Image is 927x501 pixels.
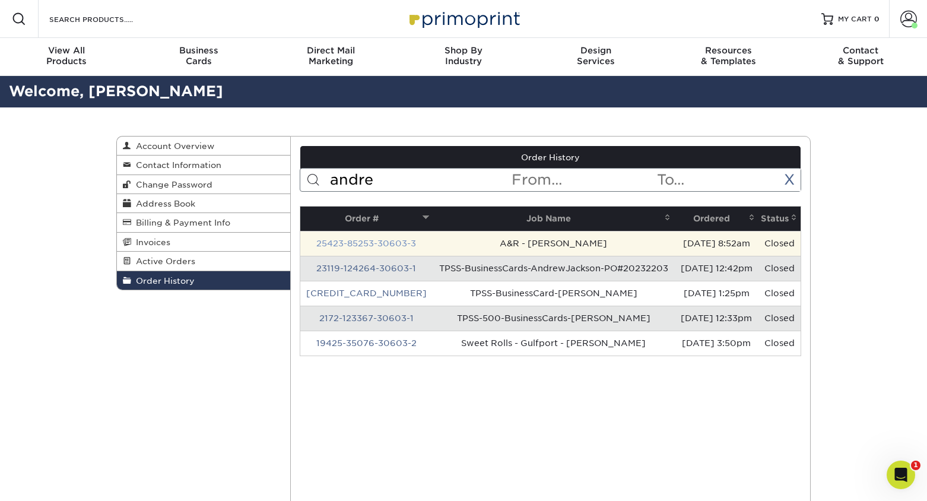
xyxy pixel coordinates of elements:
[117,156,290,175] a: Contact Information
[397,45,529,56] span: Shop By
[656,169,801,191] input: To...
[329,169,511,191] input: Search Orders...
[433,256,674,281] td: TPSS-BusinessCards-AndrewJackson-PO#20232203
[795,45,927,56] span: Contact
[795,38,927,76] a: Contact& Support
[911,461,920,470] span: 1
[530,38,662,76] a: DesignServices
[758,306,801,331] td: Closed
[132,45,265,56] span: Business
[319,313,414,323] a: 2172-123367-30603-1
[316,239,416,248] a: 25423-85253-30603-3
[674,207,758,231] th: Ordered
[674,306,758,331] td: [DATE] 12:33pm
[117,137,290,156] a: Account Overview
[117,271,290,290] a: Order History
[784,171,795,188] a: X
[510,169,655,191] input: From...
[874,15,880,23] span: 0
[131,276,195,286] span: Order History
[674,256,758,281] td: [DATE] 12:42pm
[674,281,758,306] td: [DATE] 1:25pm
[433,231,674,256] td: A&R - [PERSON_NAME]
[397,38,529,76] a: Shop ByIndustry
[662,45,795,66] div: & Templates
[117,252,290,271] a: Active Orders
[48,12,164,26] input: SEARCH PRODUCTS.....
[838,14,872,24] span: MY CART
[117,233,290,252] a: Invoices
[404,6,523,31] img: Primoprint
[131,160,221,170] span: Contact Information
[117,194,290,213] a: Address Book
[316,264,416,273] a: 23119-124264-30603-1
[131,180,212,189] span: Change Password
[674,231,758,256] td: [DATE] 8:52am
[758,207,801,231] th: Status
[117,175,290,194] a: Change Password
[316,338,417,348] a: 19425-35076-30603-2
[131,237,170,247] span: Invoices
[674,331,758,356] td: [DATE] 3:50pm
[433,331,674,356] td: Sweet Rolls - Gulfport - [PERSON_NAME]
[758,231,801,256] td: Closed
[132,38,265,76] a: BusinessCards
[131,199,195,208] span: Address Book
[758,256,801,281] td: Closed
[530,45,662,66] div: Services
[131,218,230,227] span: Billing & Payment Info
[887,461,915,489] iframe: Intercom live chat
[131,256,195,266] span: Active Orders
[758,281,801,306] td: Closed
[131,141,214,151] span: Account Overview
[306,288,427,298] a: [CREDIT_CARD_NUMBER]
[132,45,265,66] div: Cards
[265,45,397,66] div: Marketing
[662,45,795,56] span: Resources
[433,306,674,331] td: TPSS-500-BusinessCards-[PERSON_NAME]
[117,213,290,232] a: Billing & Payment Info
[300,207,433,231] th: Order #
[530,45,662,56] span: Design
[300,146,801,169] a: Order History
[758,331,801,356] td: Closed
[433,281,674,306] td: TPSS-BusinessCard-[PERSON_NAME]
[397,45,529,66] div: Industry
[265,45,397,56] span: Direct Mail
[795,45,927,66] div: & Support
[265,38,397,76] a: Direct MailMarketing
[433,207,674,231] th: Job Name
[662,38,795,76] a: Resources& Templates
